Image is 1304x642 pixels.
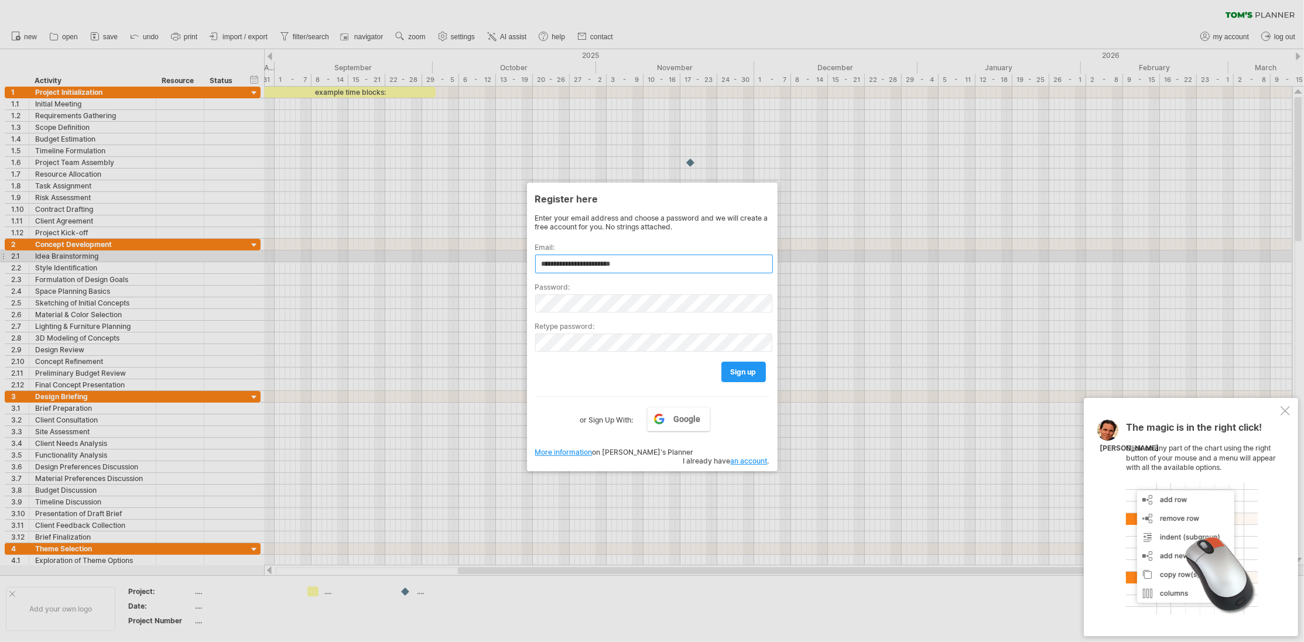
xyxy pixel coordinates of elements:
label: or Sign Up With: [580,407,633,427]
span: I already have . [683,456,769,465]
span: Google [673,414,700,424]
span: The magic is in the right click! [1126,421,1262,439]
div: Register here [535,188,769,209]
a: More information [535,448,593,456]
label: Email: [535,243,769,252]
div: Click on any part of the chart using the right button of your mouse and a menu will appear with a... [1126,423,1278,614]
div: [PERSON_NAME] [1100,444,1159,454]
label: Retype password: [535,322,769,331]
span: on [PERSON_NAME]'s Planner [535,448,694,456]
a: sign up [721,362,766,382]
a: an account [731,456,768,465]
a: Google [647,407,710,431]
label: Password: [535,283,769,291]
span: sign up [731,368,757,376]
div: Enter your email address and choose a password and we will create a free account for you. No stri... [535,214,769,231]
